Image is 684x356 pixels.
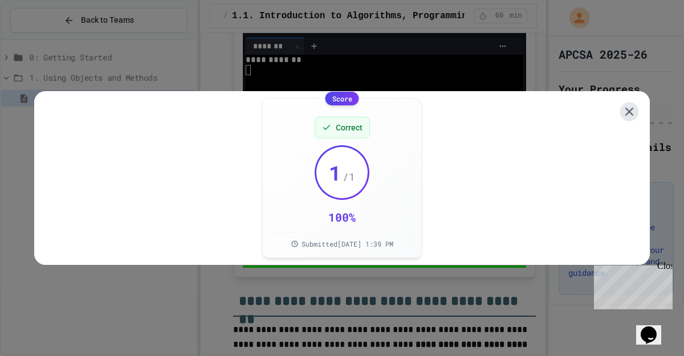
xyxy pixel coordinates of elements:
iframe: chat widget [589,261,673,309]
div: 100 % [328,209,356,225]
div: Score [325,92,359,105]
span: 1 [329,161,341,184]
span: Submitted [DATE] 1:39 PM [302,239,393,248]
span: Correct [336,122,363,133]
div: Chat with us now!Close [5,5,79,72]
span: / 1 [343,169,355,185]
iframe: chat widget [636,310,673,345]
